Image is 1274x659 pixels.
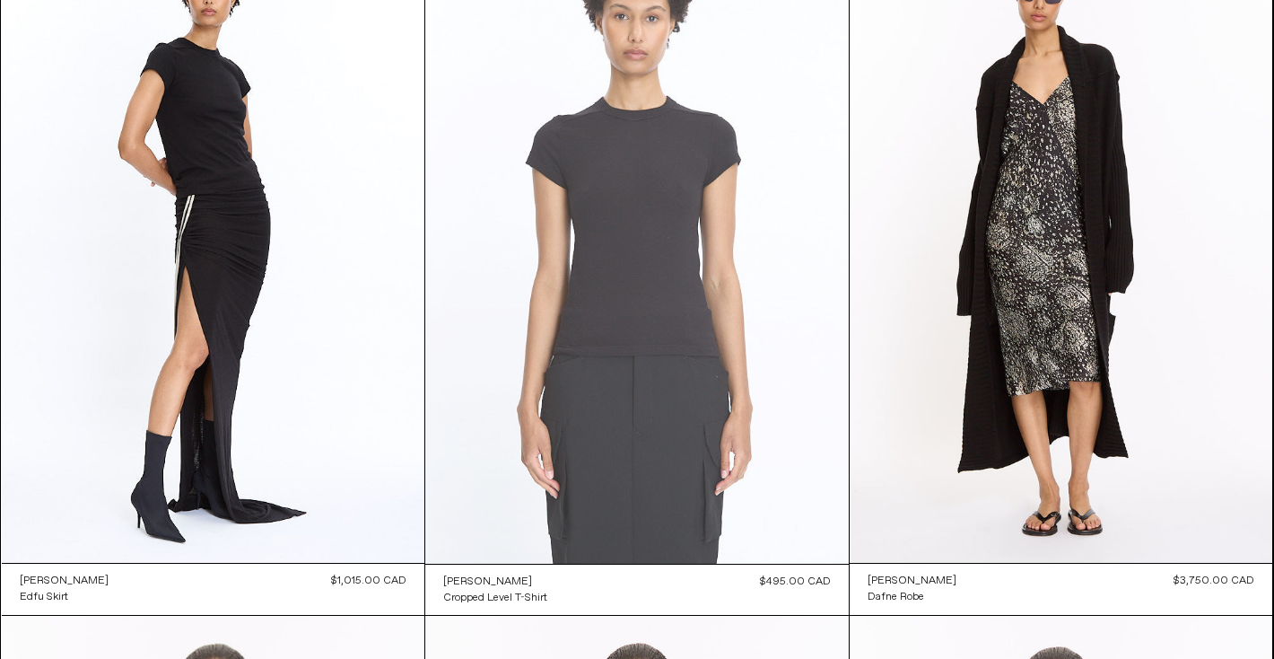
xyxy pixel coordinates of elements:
span: $495.00 CAD [760,575,831,589]
div: Cropped Level T-Shirt [443,591,547,606]
div: [PERSON_NAME] [868,574,956,589]
a: [PERSON_NAME] [20,573,109,589]
a: Dafne Robe [868,589,956,605]
div: [PERSON_NAME] [20,574,109,589]
a: [PERSON_NAME] [443,574,547,590]
span: $1,015.00 CAD [331,574,406,588]
span: $3,750.00 CAD [1174,574,1254,588]
div: Edfu Skirt [20,590,68,605]
a: [PERSON_NAME] [868,573,956,589]
div: Dafne Robe [868,590,924,605]
div: [PERSON_NAME] [443,575,532,590]
a: Edfu Skirt [20,589,109,605]
a: Cropped Level T-Shirt [443,590,547,606]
